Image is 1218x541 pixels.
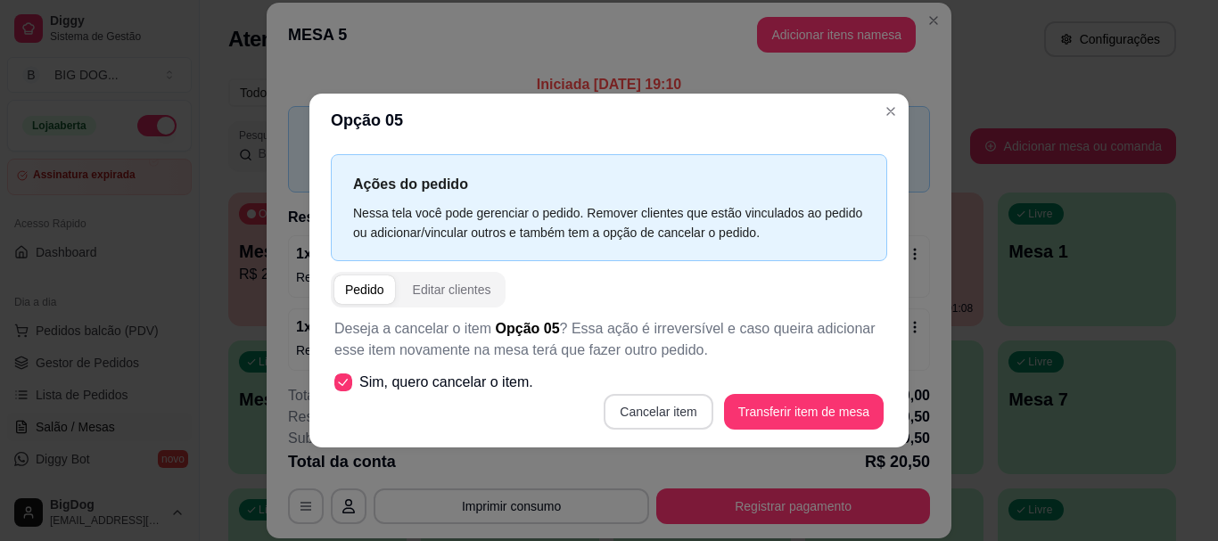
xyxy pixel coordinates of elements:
[359,372,533,393] span: Sim, quero cancelar o item.
[345,281,384,299] div: Pedido
[309,94,909,147] header: Opção 05
[604,394,712,430] button: Cancelar item
[353,203,865,242] div: Nessa tela você pode gerenciar o pedido. Remover clientes que estão vinculados ao pedido ou adici...
[496,321,560,336] span: Opção 05
[334,318,884,361] p: Deseja a cancelar o item ? Essa ação é irreversível e caso queira adicionar esse item novamente n...
[353,173,865,195] p: Ações do pedido
[876,97,905,126] button: Close
[413,281,491,299] div: Editar clientes
[724,394,884,430] button: Transferir item de mesa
